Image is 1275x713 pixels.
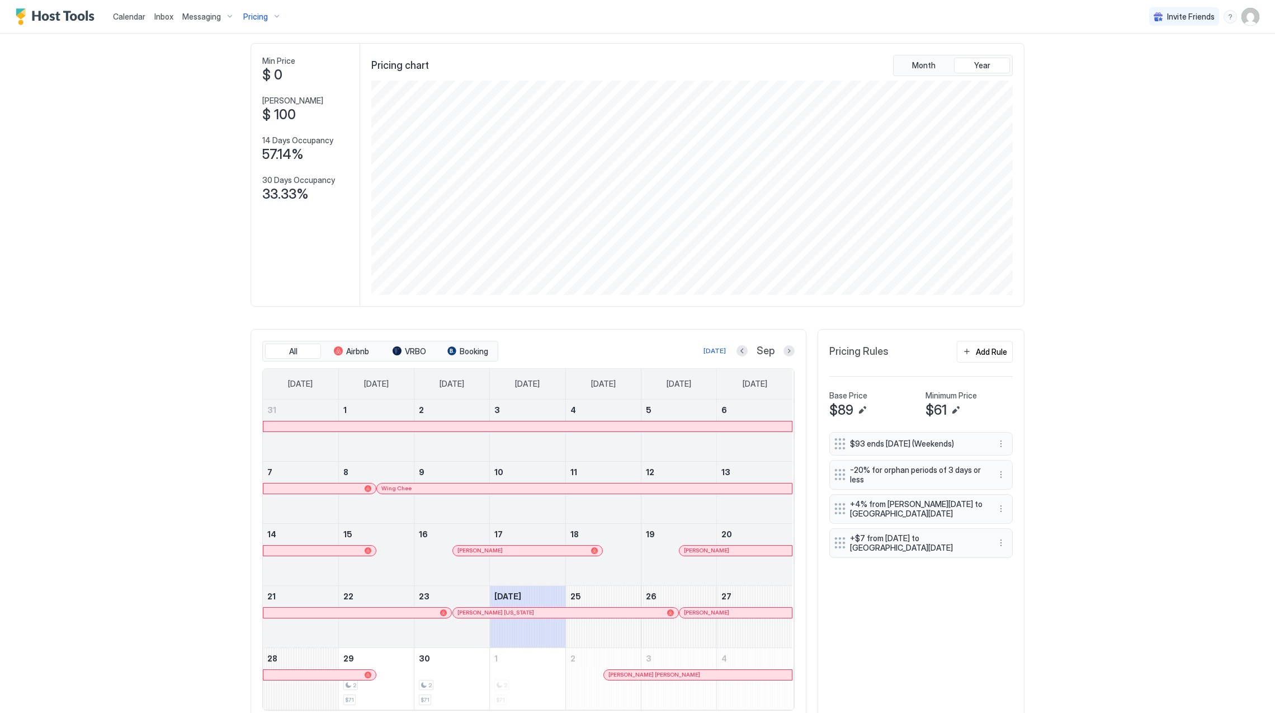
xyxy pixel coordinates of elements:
span: +$7 from [DATE] to [GEOGRAPHIC_DATA][DATE] [850,533,983,553]
span: Min Price [262,56,295,66]
span: 14 [267,529,276,539]
button: Add Rule [957,341,1013,363]
span: 26 [646,592,657,601]
td: September 19, 2025 [641,523,716,585]
td: October 1, 2025 [490,648,565,710]
td: October 4, 2025 [717,648,792,710]
a: September 4, 2025 [566,400,641,420]
td: September 6, 2025 [717,400,792,462]
span: 14 Days Occupancy [262,135,333,146]
td: September 25, 2025 [565,585,641,648]
span: 3 [646,654,651,663]
button: More options [994,502,1008,515]
a: September 9, 2025 [414,462,489,482]
span: 11 [570,467,577,477]
a: Sunday [277,369,324,399]
div: menu [994,536,1008,550]
button: Booking [440,344,495,359]
span: $71 [345,696,354,703]
span: 2 [570,654,575,663]
td: September 27, 2025 [717,585,792,648]
td: September 16, 2025 [414,523,490,585]
td: September 5, 2025 [641,400,716,462]
td: September 18, 2025 [565,523,641,585]
a: September 21, 2025 [263,586,338,607]
span: 10 [494,467,503,477]
span: [PERSON_NAME] [684,609,729,616]
span: Inbox [154,12,173,21]
span: [PERSON_NAME] [457,547,503,554]
td: September 17, 2025 [490,523,565,585]
span: 28 [267,654,277,663]
span: 31 [267,405,276,415]
td: October 2, 2025 [565,648,641,710]
a: September 17, 2025 [490,524,565,545]
span: 1 [343,405,347,415]
a: September 26, 2025 [641,586,716,607]
a: September 1, 2025 [339,400,414,420]
span: 5 [646,405,651,415]
span: Sep [757,345,775,358]
span: All [289,346,297,356]
span: Booking [460,346,488,356]
span: Airbnb [346,346,369,356]
div: [PERSON_NAME] [684,609,787,616]
a: October 2, 2025 [566,648,641,669]
a: September 7, 2025 [263,462,338,482]
button: VRBO [381,344,437,359]
button: Previous month [736,345,748,356]
span: $71 [421,696,429,703]
a: Tuesday [428,369,475,399]
span: 23 [419,592,429,601]
span: -20% for orphan periods of 3 days or less [850,465,983,485]
td: September 20, 2025 [717,523,792,585]
div: [PERSON_NAME] [684,547,787,554]
button: Airbnb [323,344,379,359]
span: 30 Days Occupancy [262,175,335,185]
td: August 31, 2025 [263,400,338,462]
span: [DATE] [288,379,313,389]
span: 13 [721,467,730,477]
span: Minimum Price [925,391,977,401]
span: 2 [419,405,424,415]
td: September 7, 2025 [263,461,338,523]
span: [DATE] [591,379,616,389]
span: VRBO [405,346,426,356]
a: September 15, 2025 [339,524,414,545]
a: September 22, 2025 [339,586,414,607]
a: September 19, 2025 [641,524,716,545]
div: Wing Chee [381,485,787,492]
td: September 11, 2025 [565,461,641,523]
span: $ 0 [262,67,282,83]
span: 57.14% [262,146,304,163]
a: Saturday [731,369,778,399]
button: Month [896,58,952,73]
span: 4 [721,654,727,663]
span: 21 [267,592,276,601]
div: Host Tools Logo [16,8,100,25]
td: September 14, 2025 [263,523,338,585]
span: Invite Friends [1167,12,1215,22]
span: 17 [494,529,503,539]
a: September 27, 2025 [717,586,792,607]
span: 22 [343,592,353,601]
td: September 30, 2025 [414,648,490,710]
a: September 29, 2025 [339,648,414,669]
a: August 31, 2025 [263,400,338,420]
td: September 8, 2025 [338,461,414,523]
span: 33.33% [262,186,309,203]
span: $93 ends [DATE] (Weekends) [850,439,983,449]
span: 19 [646,529,655,539]
a: September 10, 2025 [490,462,565,482]
span: Year [974,60,990,71]
td: September 3, 2025 [490,400,565,462]
span: [DATE] [440,379,464,389]
span: 18 [570,529,579,539]
span: Wing Chee [381,485,412,492]
span: [DATE] [743,379,767,389]
span: 15 [343,529,352,539]
div: tab-group [262,341,498,362]
span: Pricing [243,12,268,22]
a: Inbox [154,11,173,22]
a: Wednesday [504,369,551,399]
